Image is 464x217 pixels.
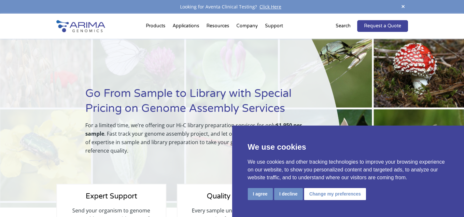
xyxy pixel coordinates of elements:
p: We use cookies and other tracking technologies to improve your browsing experience on our website... [248,158,449,182]
img: Arima-Genomics-logo [56,20,105,32]
a: Request a Quote [357,20,408,32]
button: I decline [274,188,303,200]
strong: $1,950 per sample [85,122,302,137]
div: Looking for Aventa Clinical Testing? [56,3,408,11]
span: Expert Support [86,192,137,200]
button: Change my preferences [304,188,366,200]
span: Quality Control [207,192,257,200]
p: For a limited time, we’re offering our Hi-C library preparation services for only . Fast track yo... [85,121,309,160]
p: Search [336,22,351,30]
p: We use cookies [248,141,449,153]
h1: Go From Sample to Library with Special Pricing on Genome Assembly Services [85,86,309,121]
a: Click Here [257,4,284,10]
button: I agree [248,188,273,200]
